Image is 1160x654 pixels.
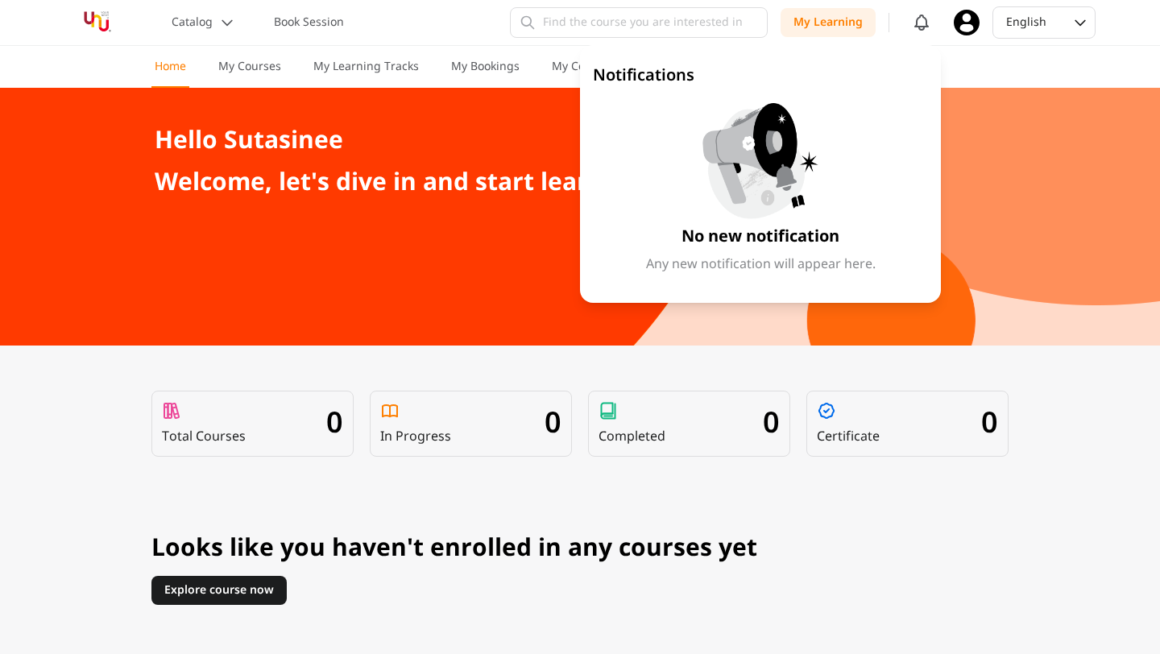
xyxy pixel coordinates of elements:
p: Explore course now [164,582,274,598]
a: Explore course now [151,576,1009,605]
a: Total Courses0 [151,391,354,457]
button: Home [151,59,189,88]
a: Completed0 [588,391,790,457]
p: Completed [599,427,665,446]
p: My Courses [218,59,281,75]
img: no-notification.png [702,103,818,219]
p: Certificate [817,427,880,446]
p: Total Courses [162,427,246,446]
a: Certificate0 [806,391,1009,457]
p: Catalog [172,14,213,31]
button: My Learning [781,8,876,37]
p: 0 [763,408,780,440]
button: Book Session [264,8,354,37]
p: Book Session [274,14,344,31]
button: My Bookings [448,59,523,88]
p: My Learning Tracks [313,59,419,75]
p: Home [155,59,186,75]
input: Find the course you are interested in [510,7,768,38]
button: My Courses [215,59,284,88]
button: Catalog [162,8,245,37]
p: 0 [545,408,561,440]
button: Explore course now [151,576,287,605]
button: My Learning Tracks [310,59,422,88]
p: Any new notification will appear here. [606,255,915,274]
p: 0 [981,408,998,440]
p: No new notification [606,226,915,248]
h1: Hello Sutasinee [155,126,1005,155]
p: 0 [326,408,343,440]
button: My Certificate [549,59,630,88]
div: English [1006,14,1052,31]
h3: Looks like you haven't enrolled in any courses yet [151,534,1009,563]
p: My Certificate [552,59,627,75]
span: Notifications [593,64,694,88]
p: My Learning [793,14,863,31]
h2: Welcome, let's dive in and start learning together! [155,168,1005,197]
img: YourNextU Logo [64,8,130,37]
p: My Bookings [451,59,520,75]
p: In Progress [380,427,451,446]
a: In Progress0 [370,391,572,457]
